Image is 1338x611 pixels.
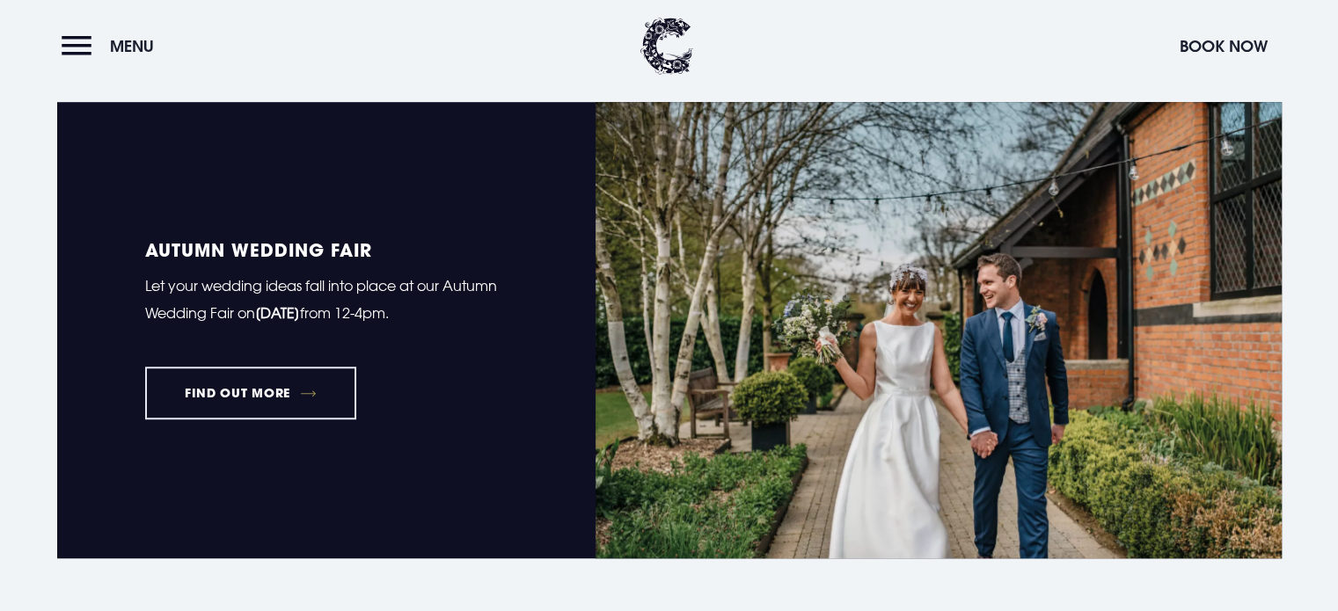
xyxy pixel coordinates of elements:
p: Let your wedding ideas fall into place at our Autumn Wedding Fair on from 12-4pm. [145,273,508,326]
button: Book Now [1171,27,1276,65]
img: Clandeboye Lodge [640,18,693,75]
span: Menu [110,36,154,56]
button: Menu [62,27,163,65]
strong: [DATE] [255,304,300,322]
h5: Autumn Wedding Fair [145,241,508,258]
img: Autumn-wedding-fair-small-banner.jpg [596,102,1282,558]
a: FIND OUT MORE [145,367,357,419]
